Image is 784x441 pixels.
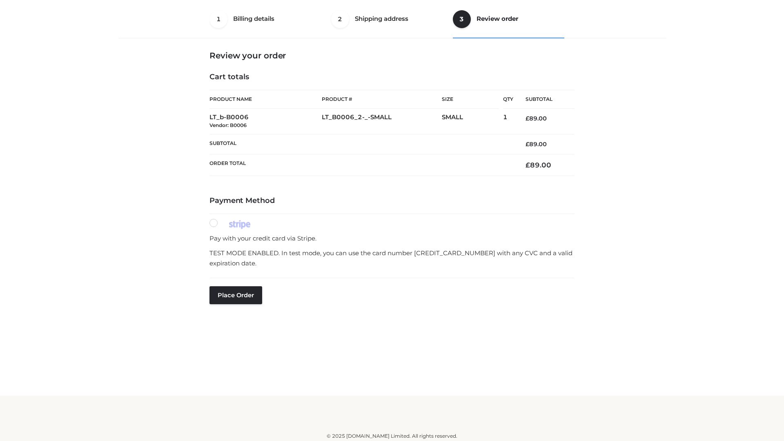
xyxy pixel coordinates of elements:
[442,109,503,134] td: SMALL
[503,109,513,134] td: 1
[526,140,529,148] span: £
[526,161,530,169] span: £
[526,115,529,122] span: £
[526,115,547,122] bdi: 89.00
[513,90,575,109] th: Subtotal
[322,109,442,134] td: LT_B0006_2-_-SMALL
[209,233,575,244] p: Pay with your credit card via Stripe.
[209,196,575,205] h4: Payment Method
[209,73,575,82] h4: Cart totals
[209,90,322,109] th: Product Name
[209,122,247,128] small: Vendor: B0006
[322,90,442,109] th: Product #
[503,90,513,109] th: Qty
[209,134,513,154] th: Subtotal
[442,90,499,109] th: Size
[209,154,513,176] th: Order Total
[526,161,551,169] bdi: 89.00
[209,248,575,269] p: TEST MODE ENABLED. In test mode, you can use the card number [CREDIT_CARD_NUMBER] with any CVC an...
[209,286,262,304] button: Place order
[526,140,547,148] bdi: 89.00
[209,109,322,134] td: LT_b-B0006
[209,51,575,60] h3: Review your order
[121,432,663,440] div: © 2025 [DOMAIN_NAME] Limited. All rights reserved.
